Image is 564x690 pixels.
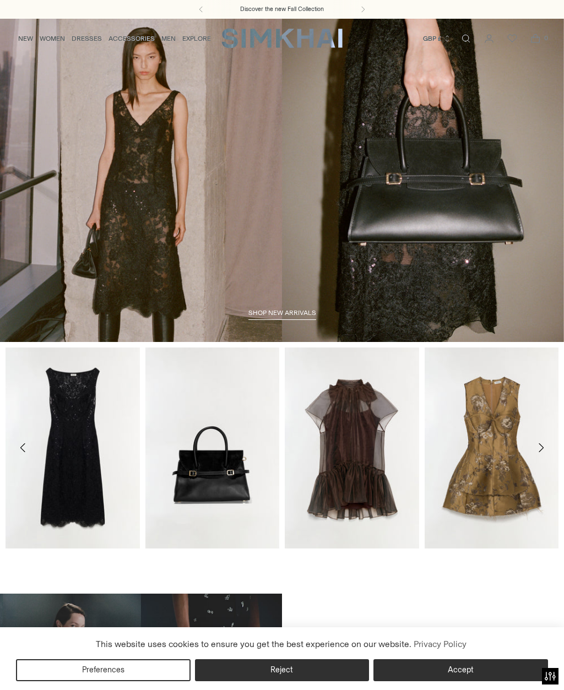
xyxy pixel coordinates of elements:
[11,436,35,460] button: Move to previous carousel slide
[411,636,468,653] a: Privacy Policy (opens in a new tab)
[373,659,548,681] button: Accept
[72,26,102,51] a: DRESSES
[455,28,477,50] a: Open search modal
[18,26,33,51] a: NEW
[195,659,370,681] button: Reject
[240,5,324,14] a: Discover the new Fall Collection
[40,26,65,51] a: WOMEN
[248,309,316,320] a: shop new arrivals
[423,26,451,51] button: GBP £
[182,26,211,51] a: EXPLORE
[221,28,343,49] a: SIMKHAI
[529,436,553,460] button: Move to next carousel slide
[96,639,411,649] span: This website uses cookies to ensure you get the best experience on our website.
[161,26,176,51] a: MEN
[248,309,316,317] span: shop new arrivals
[501,28,523,50] a: Wishlist
[541,33,551,43] span: 0
[524,28,546,50] a: Open cart modal
[478,28,500,50] a: Go to the account page
[109,26,155,51] a: ACCESSORIES
[16,659,191,681] button: Preferences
